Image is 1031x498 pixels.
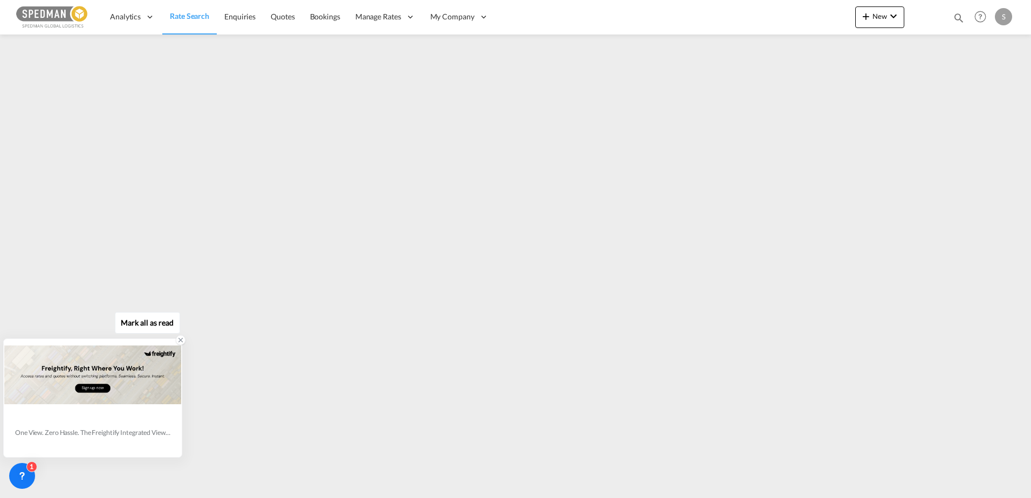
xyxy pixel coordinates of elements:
[860,10,872,23] md-icon: icon-plus 400-fg
[971,8,995,27] div: Help
[310,12,340,21] span: Bookings
[110,11,141,22] span: Analytics
[953,12,965,24] md-icon: icon-magnify
[355,11,401,22] span: Manage Rates
[995,8,1012,25] div: S
[855,6,904,28] button: icon-plus 400-fgNewicon-chevron-down
[430,11,475,22] span: My Company
[224,12,256,21] span: Enquiries
[860,12,900,20] span: New
[271,12,294,21] span: Quotes
[16,5,89,29] img: c12ca350ff1b11efb6b291369744d907.png
[953,12,965,28] div: icon-magnify
[971,8,989,26] span: Help
[887,10,900,23] md-icon: icon-chevron-down
[170,11,209,20] span: Rate Search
